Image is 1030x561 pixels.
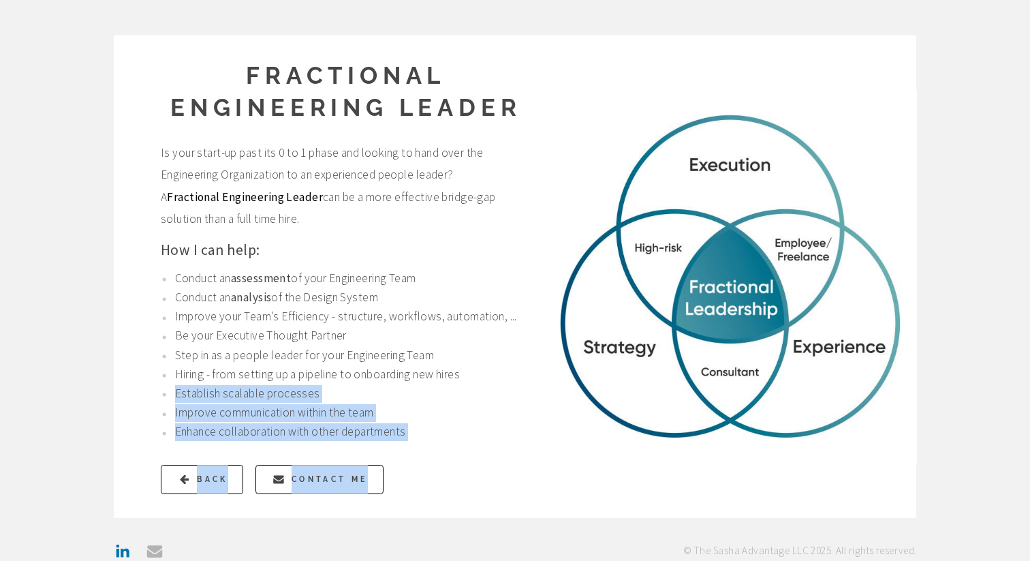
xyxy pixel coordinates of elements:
p: Conduct an of your Engineering Team [175,270,526,288]
p: How I can help: [161,237,526,264]
p: Step in as a people leader for your Engineering Team [175,347,526,365]
strong: Fractional Engineering Leader [167,189,323,204]
span: Is your start-up past its 0 to 1 phase and looking to hand over the Engineering Organization to a... [161,142,526,230]
p: Improve communication within the team [175,404,526,422]
a: Back [161,465,243,494]
p: Hiring - from setting up a pipeline to onboarding new hires [175,366,526,384]
span: Back [197,465,228,494]
a: Blog [505,544,526,557]
a: Contact Me [255,465,384,494]
p: Conduct an of the Design System [175,289,526,307]
p: Establish scalable processes [175,385,526,403]
p: Enhance collaboration with other departments [175,423,526,441]
span: Contact Me [292,465,368,494]
p: Improve your Team's Efficiency - structure, workflows, automation, ... [175,308,526,326]
p: Be your Executive Thought Partner [175,327,526,345]
strong: analysis [231,290,271,305]
h2: Fractional Engineering Leader [161,59,531,124]
h1: © The Sasha Advantage LLC 2025. All rights reserved. [654,541,917,560]
strong: assessment [231,271,291,286]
